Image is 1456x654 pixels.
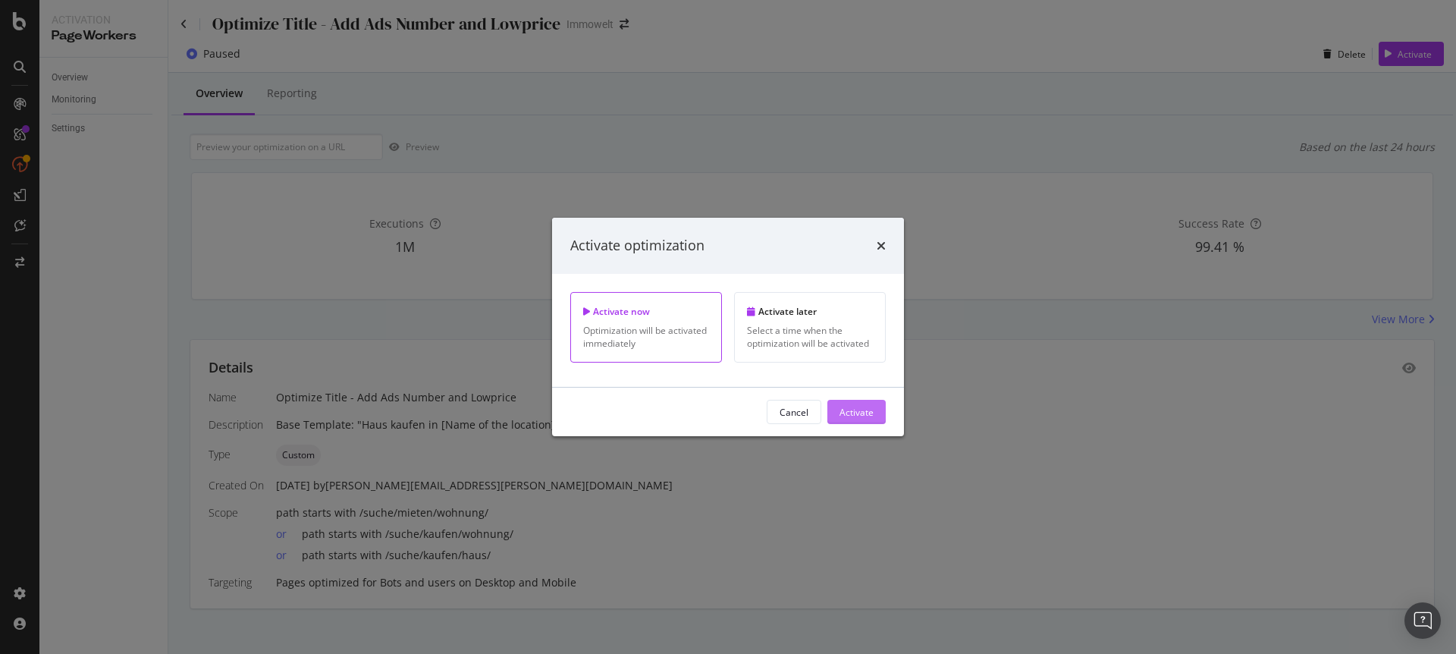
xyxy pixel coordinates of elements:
div: Cancel [780,405,808,418]
div: Activate now [583,305,709,318]
div: Activate optimization [570,236,704,256]
div: times [877,236,886,256]
div: modal [552,218,904,436]
div: Activate [839,405,874,418]
div: Open Intercom Messenger [1404,602,1441,639]
button: Activate [827,400,886,424]
div: Activate later [747,305,873,318]
div: Optimization will be activated immediately [583,324,709,350]
button: Cancel [767,400,821,424]
div: Select a time when the optimization will be activated [747,324,873,350]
